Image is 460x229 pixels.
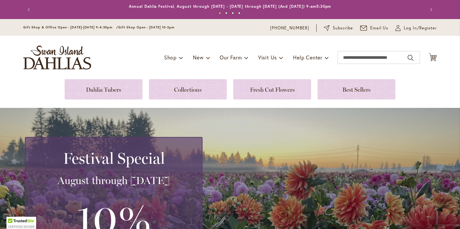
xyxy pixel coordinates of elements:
[370,25,389,31] span: Email Us
[258,54,277,61] span: Visit Us
[395,25,437,31] a: Log In/Register
[225,12,227,14] button: 2 of 4
[333,25,353,31] span: Subscribe
[360,25,389,31] a: Email Us
[424,3,437,16] button: Next
[219,12,221,14] button: 1 of 4
[220,54,242,61] span: Our Farm
[238,12,240,14] button: 4 of 4
[129,4,331,9] a: Annual Dahlia Festival, August through [DATE] - [DATE] through [DATE] (And [DATE]) 9-am5:30pm
[193,54,204,61] span: New
[23,25,118,29] span: Gift Shop & Office Open - [DATE]-[DATE] 9-4:30pm /
[404,25,437,31] span: Log In/Register
[118,25,174,29] span: Gift Shop Open - [DATE] 10-3pm
[33,174,194,187] h3: August through [DATE]
[293,54,322,61] span: Help Center
[164,54,177,61] span: Shop
[324,25,353,31] a: Subscribe
[232,12,234,14] button: 3 of 4
[23,46,91,69] a: store logo
[23,3,36,16] button: Previous
[33,149,194,167] h2: Festival Special
[270,25,309,31] a: [PHONE_NUMBER]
